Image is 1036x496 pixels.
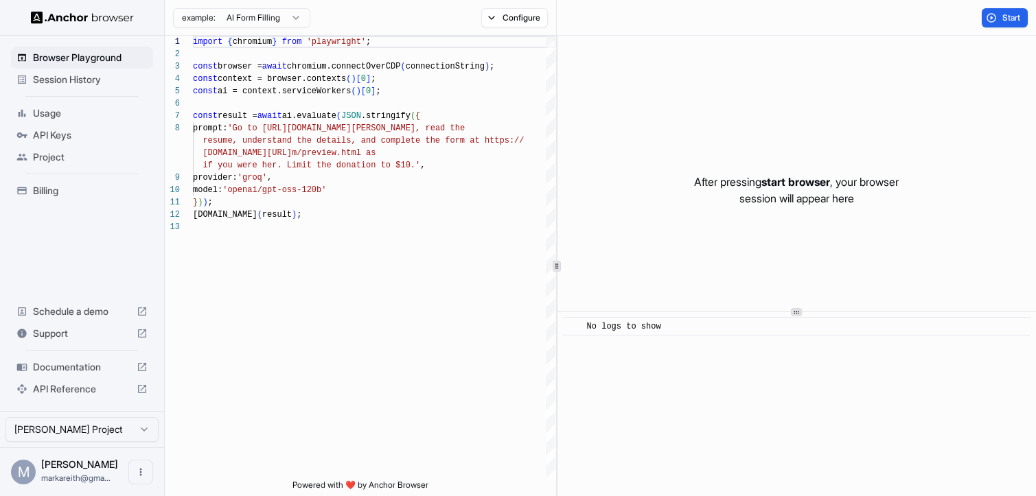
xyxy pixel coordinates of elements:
span: 'playwright' [307,37,366,47]
div: Schedule a demo [11,300,153,322]
span: const [193,111,218,121]
span: ( [257,210,262,220]
span: 0 [361,74,366,84]
span: provider: [193,173,238,182]
span: chromium [233,37,273,47]
span: ] [371,86,376,96]
span: } [272,37,277,47]
span: .stringify [361,111,411,121]
span: 'Go to [URL][DOMAIN_NAME][PERSON_NAME], re [227,123,435,133]
span: ( [411,111,415,121]
span: 0 [366,86,371,96]
span: No logs to show [587,322,661,331]
span: const [193,74,218,84]
div: 6 [165,97,180,110]
span: [ [361,86,366,96]
span: ad the [435,123,465,133]
span: [ [356,74,361,84]
span: await [262,62,287,71]
span: Schedule a demo [33,305,131,318]
div: 10 [165,184,180,196]
span: Documentation [33,360,131,374]
span: ; [371,74,376,84]
span: ; [376,86,380,96]
span: start browser [761,175,830,189]
div: 11 [165,196,180,209]
span: ; [208,198,213,207]
span: API Keys [33,128,148,142]
p: After pressing , your browser session will appear here [694,174,899,206]
span: resume, understand the details, and complete the f [203,136,450,145]
span: Support [33,327,131,340]
div: 2 [165,48,180,60]
span: ; [490,62,494,71]
span: const [193,62,218,71]
span: connectionString [406,62,485,71]
div: 8 [165,122,180,134]
span: { [227,37,232,47]
div: 9 [165,172,180,184]
span: ] [366,74,371,84]
span: model: [193,185,222,195]
span: Browser Playground [33,51,148,64]
span: chromium.connectOverCDP [287,62,401,71]
div: 12 [165,209,180,221]
span: [DOMAIN_NAME][URL] [203,148,292,158]
span: result = [218,111,257,121]
span: const [193,86,218,96]
div: 4 [165,73,180,85]
span: ( [351,86,356,96]
span: ) [356,86,361,96]
span: ( [346,74,351,84]
span: Session History [33,73,148,86]
div: 7 [165,110,180,122]
div: 5 [165,85,180,97]
div: 1 [165,36,180,48]
span: ( [400,62,405,71]
span: ai.evaluate [282,111,336,121]
span: Mark Reith [41,458,118,470]
span: Powered with ❤️ by Anchor Browser [292,480,428,496]
div: Browser Playground [11,47,153,69]
span: ) [203,198,207,207]
img: Anchor Logo [31,11,134,24]
span: , [420,161,425,170]
span: example: [182,12,216,23]
span: { [415,111,420,121]
span: API Reference [33,382,131,396]
span: markareith@gmail.com [41,473,111,483]
span: 'openai/gpt-oss-120b' [222,185,326,195]
span: orm at https:// [450,136,524,145]
span: ) [198,198,203,207]
span: Start [1002,12,1022,23]
span: browser = [218,62,262,71]
span: } [193,198,198,207]
span: 'groq' [238,173,267,182]
span: m/preview.html as [292,148,376,158]
span: ) [292,210,297,220]
span: ai = context.serviceWorkers [218,86,351,96]
span: await [257,111,282,121]
div: API Reference [11,378,153,400]
span: prompt: [193,123,227,133]
span: context = browser.contexts [218,74,346,84]
div: M [11,460,36,484]
span: Billing [33,184,148,198]
div: API Keys [11,124,153,146]
div: Usage [11,102,153,124]
button: Start [982,8,1028,27]
span: ; [297,210,301,220]
span: ( [336,111,341,121]
span: , [267,173,272,182]
span: ) [485,62,490,71]
div: 13 [165,221,180,233]
span: from [282,37,302,47]
span: JSON [341,111,361,121]
span: Usage [33,106,148,120]
div: Project [11,146,153,168]
span: ​ [570,320,577,333]
span: import [193,37,222,47]
span: if you were her. Limit the donation to $10.' [203,161,420,170]
button: Open menu [128,460,153,484]
div: Support [11,322,153,344]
